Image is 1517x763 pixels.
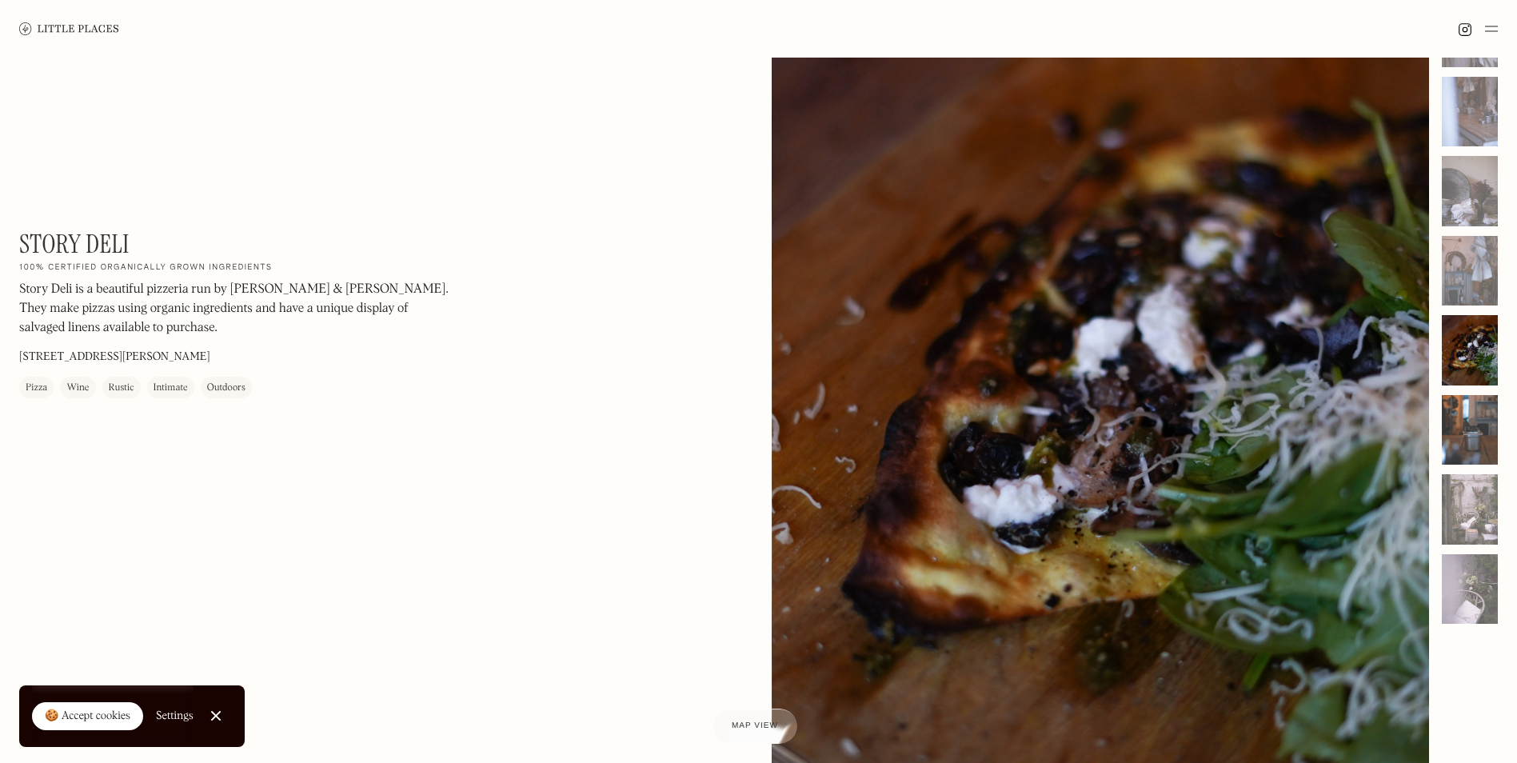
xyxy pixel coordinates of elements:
h1: Story Deli [19,229,130,259]
div: Outdoors [207,381,246,397]
div: Wine [66,381,89,397]
a: Settings [156,698,194,734]
p: Story Deli is a beautiful pizzeria run by [PERSON_NAME] & [PERSON_NAME]. They make pizzas using o... [19,281,451,338]
a: 🍪 Accept cookies [32,702,143,731]
div: 🍪 Accept cookies [45,709,130,725]
div: Intimate [154,381,188,397]
p: [STREET_ADDRESS][PERSON_NAME] [19,350,210,366]
div: Rustic [109,381,134,397]
h2: 100% certified organically grown ingredients [19,263,272,274]
a: Close Cookie Popup [200,700,232,732]
span: Map view [732,721,778,730]
div: Close Cookie Popup [215,716,216,717]
div: Settings [156,710,194,721]
div: Pizza [26,381,47,397]
a: Map view [713,709,797,744]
